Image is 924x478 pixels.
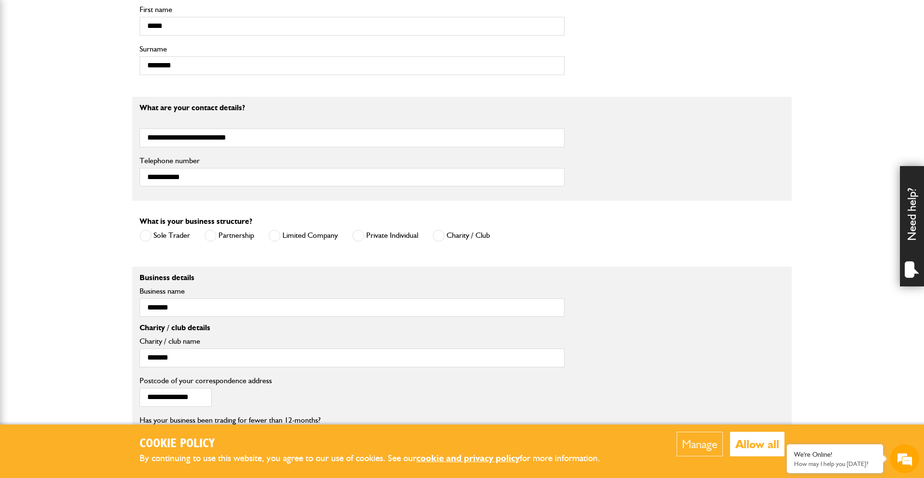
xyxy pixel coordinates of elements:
label: First name [140,6,565,13]
input: Enter your last name [13,89,176,110]
input: Enter your phone number [13,146,176,167]
h2: Cookie Policy [140,437,616,452]
label: Has your business been trading for fewer than 12-months? [140,416,321,424]
div: Minimize live chat window [158,5,181,28]
textarea: Type your message and hit 'Enter' [13,174,176,288]
label: Charity / Club [433,230,490,242]
p: How may I help you today? [794,460,876,467]
img: d_20077148190_company_1631870298795_20077148190 [16,53,40,67]
div: We're Online! [794,451,876,459]
label: What is your business structure? [140,218,252,225]
div: Chat with us now [50,54,162,66]
label: Surname [140,45,565,53]
p: What are your contact details? [140,104,565,112]
label: Postcode of your correspondence address [140,377,286,385]
p: Business details [140,274,565,282]
button: Allow all [730,432,784,456]
input: Enter your email address [13,117,176,139]
label: Sole Trader [140,230,190,242]
label: Private Individual [352,230,418,242]
a: cookie and privacy policy [416,452,520,464]
div: Need help? [900,166,924,286]
label: Business name [140,287,565,295]
p: Charity / club details [140,324,565,332]
p: By continuing to use this website, you agree to our use of cookies. See our for more information. [140,451,616,466]
em: Start Chat [131,297,175,310]
label: Charity / club name [140,337,565,345]
button: Manage [677,432,723,456]
label: Partnership [205,230,254,242]
label: Telephone number [140,157,565,165]
label: Limited Company [269,230,338,242]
